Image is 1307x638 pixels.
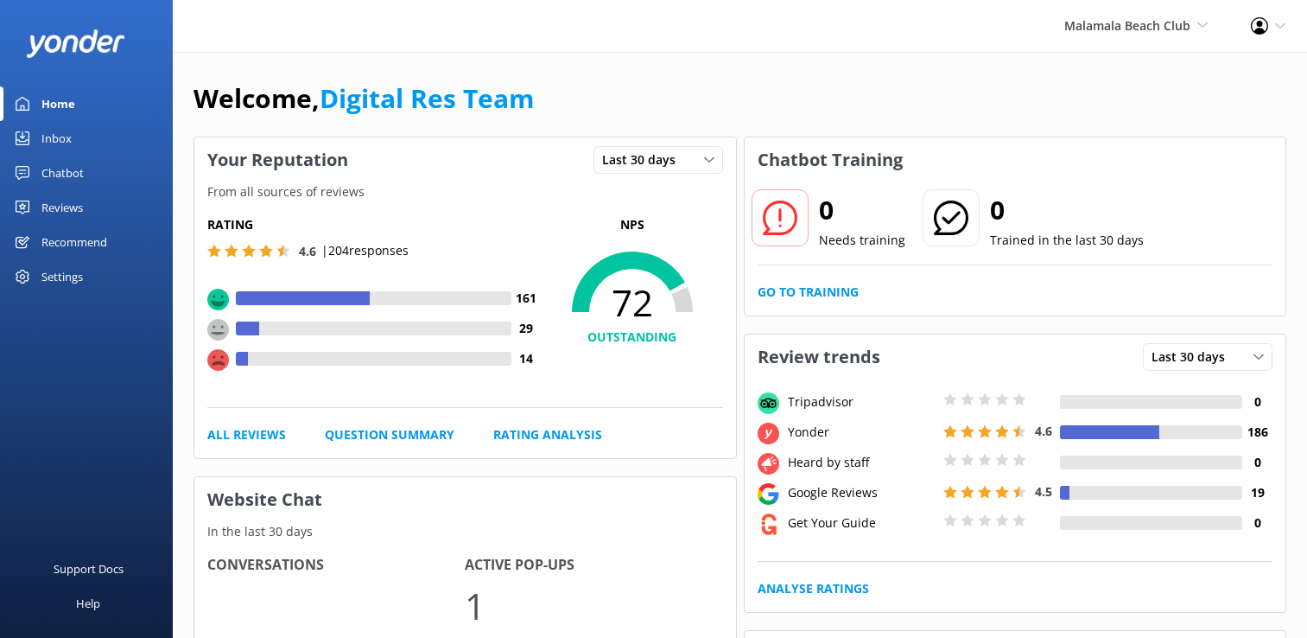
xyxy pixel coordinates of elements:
h3: Your Reputation [194,137,361,182]
h1: Welcome, [194,78,534,119]
h4: 161 [511,289,542,308]
div: Get Your Guide [784,514,939,533]
p: 1 [465,577,722,635]
div: Support Docs [54,552,124,586]
h2: 0 [990,189,1144,231]
div: Settings [41,259,83,294]
span: 4.6 [1035,423,1052,439]
h4: OUTSTANDING [542,328,723,347]
a: Digital Res Team [320,80,534,116]
a: Rating Analysis [493,425,602,444]
p: In the last 30 days [194,522,736,541]
div: Yonder [784,423,939,442]
h4: Active Pop-ups [465,554,722,577]
h4: 14 [511,349,542,368]
h3: Chatbot Training [745,137,916,182]
h4: 29 [511,319,542,338]
span: 4.6 [299,243,316,259]
a: Analyse Ratings [758,579,869,598]
h2: 0 [819,189,905,231]
div: Recommend [41,225,107,259]
h4: 0 [1242,514,1272,533]
h4: 0 [1242,453,1272,472]
p: Trained in the last 30 days [990,231,1144,250]
div: Google Reviews [784,483,939,502]
span: Malamala Beach Club [1064,17,1190,34]
p: NPS [542,215,723,234]
p: | 204 responses [321,241,409,260]
h4: 19 [1242,483,1272,502]
div: Chatbot [41,156,84,190]
span: Last 30 days [1152,348,1235,367]
div: Inbox [41,121,72,156]
p: Needs training [819,231,905,250]
a: All Reviews [207,425,286,444]
a: Question Summary [325,425,454,444]
h3: Website Chat [194,477,736,522]
span: 4.5 [1035,483,1052,500]
p: From all sources of reviews [194,182,736,201]
h3: Review trends [745,335,893,380]
span: Last 30 days [602,150,686,169]
div: Reviews [41,190,83,225]
h4: Conversations [207,554,465,577]
a: Go to Training [758,283,859,302]
div: Home [41,86,75,121]
h4: 186 [1242,423,1272,442]
div: Tripadvisor [784,392,939,412]
h4: 0 [1242,392,1272,412]
span: 72 [542,281,723,324]
h5: Rating [207,215,542,234]
div: Heard by staff [784,453,939,472]
div: Help [76,586,100,621]
img: yonder-white-logo.png [26,29,125,58]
